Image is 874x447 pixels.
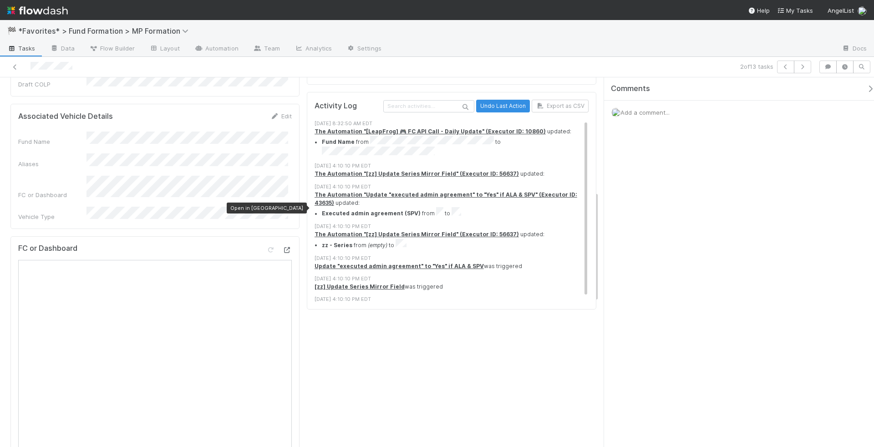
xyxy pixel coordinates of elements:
[315,254,596,262] div: [DATE] 4:10:10 PM EDT
[339,42,389,56] a: Settings
[834,42,874,56] a: Docs
[18,212,86,221] div: Vehicle Type
[777,6,813,15] a: My Tasks
[315,191,577,206] a: The Automation "Update "executed admin agreement" to "Yes" if ALA & SPV" (Executor ID: 43635)
[476,100,530,112] button: Undo Last Action
[611,84,650,93] span: Comments
[315,191,596,218] div: updated:
[532,100,589,112] button: Export as CSV
[7,27,16,35] span: 🏁
[142,42,187,56] a: Layout
[287,42,339,56] a: Analytics
[315,283,596,291] div: was triggered
[43,42,82,56] a: Data
[315,183,596,191] div: [DATE] 4:10:10 PM EDT
[246,42,287,56] a: Team
[7,44,36,53] span: Tasks
[18,159,86,168] div: Aliases
[322,207,596,218] li: from to
[858,6,867,15] img: avatar_892eb56c-5b5a-46db-bf0b-2a9023d0e8f8.png
[322,242,352,249] strong: zz - Series
[315,170,519,177] a: The Automation "[zz] Update Series Mirror Field" (Executor ID: 56637)
[315,230,596,249] div: updated:
[315,263,484,269] a: Update "executed admin agreement" to "Yes" if ALA & SPV
[322,136,596,157] li: from to
[315,223,596,230] div: [DATE] 4:10:10 PM EDT
[620,109,670,116] span: Add a comment...
[777,7,813,14] span: My Tasks
[315,262,596,270] div: was triggered
[315,120,596,127] div: [DATE] 8:32:50 AM EDT
[270,112,292,120] a: Edit
[18,244,77,253] h5: FC or Dashboard
[322,239,596,250] li: from to
[315,102,381,111] h5: Activity Log
[315,231,519,238] a: The Automation "[zz] Update Series Mirror Field" (Executor ID: 56637)
[18,137,86,146] div: Fund Name
[18,190,86,199] div: FC or Dashboard
[611,108,620,117] img: avatar_892eb56c-5b5a-46db-bf0b-2a9023d0e8f8.png
[18,80,86,89] div: Draft COLP
[322,210,421,217] strong: Executed admin agreement (SPV)
[315,162,596,170] div: [DATE] 4:10:10 PM EDT
[315,275,596,283] div: [DATE] 4:10:10 PM EDT
[315,128,546,135] a: The Automation "[LeapFrog] 🎮 FC API Call - Daily Update" (Executor ID: 10860)
[18,26,193,36] span: *Favorites* > Fund Formation > MP Formation
[7,3,68,18] img: logo-inverted-e16ddd16eac7371096b0.svg
[315,295,596,303] div: [DATE] 4:10:10 PM EDT
[315,170,596,178] div: updated:
[82,42,142,56] a: Flow Builder
[828,7,854,14] span: AngelList
[383,100,474,112] input: Search activities...
[89,44,135,53] span: Flow Builder
[368,242,387,249] em: (empty)
[748,6,770,15] div: Help
[187,42,246,56] a: Automation
[315,127,596,157] div: updated:
[322,139,355,146] strong: Fund Name
[740,62,773,71] span: 2 of 13 tasks
[315,283,405,290] a: [zz] Update Series Mirror Field
[18,112,113,121] h5: Associated Vehicle Details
